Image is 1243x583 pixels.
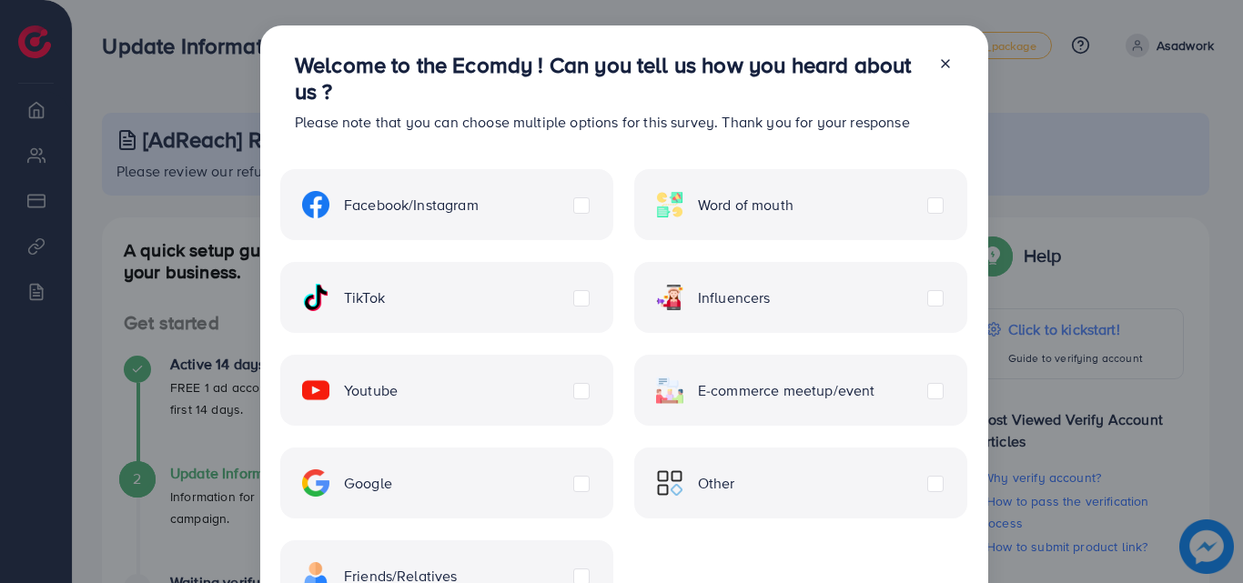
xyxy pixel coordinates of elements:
[344,473,392,494] span: Google
[656,191,683,218] img: ic-word-of-mouth.a439123d.svg
[698,380,875,401] span: E-commerce meetup/event
[698,195,793,216] span: Word of mouth
[344,195,479,216] span: Facebook/Instagram
[344,287,385,308] span: TikTok
[656,377,683,404] img: ic-ecommerce.d1fa3848.svg
[656,284,683,311] img: ic-influencers.a620ad43.svg
[698,473,735,494] span: Other
[302,284,329,311] img: ic-tiktok.4b20a09a.svg
[698,287,771,308] span: Influencers
[295,52,924,105] h3: Welcome to the Ecomdy ! Can you tell us how you heard about us ?
[302,469,329,497] img: ic-google.5bdd9b68.svg
[302,191,329,218] img: ic-facebook.134605ef.svg
[302,377,329,404] img: ic-youtube.715a0ca2.svg
[295,111,924,133] p: Please note that you can choose multiple options for this survey. Thank you for your response
[656,469,683,497] img: ic-other.99c3e012.svg
[344,380,398,401] span: Youtube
